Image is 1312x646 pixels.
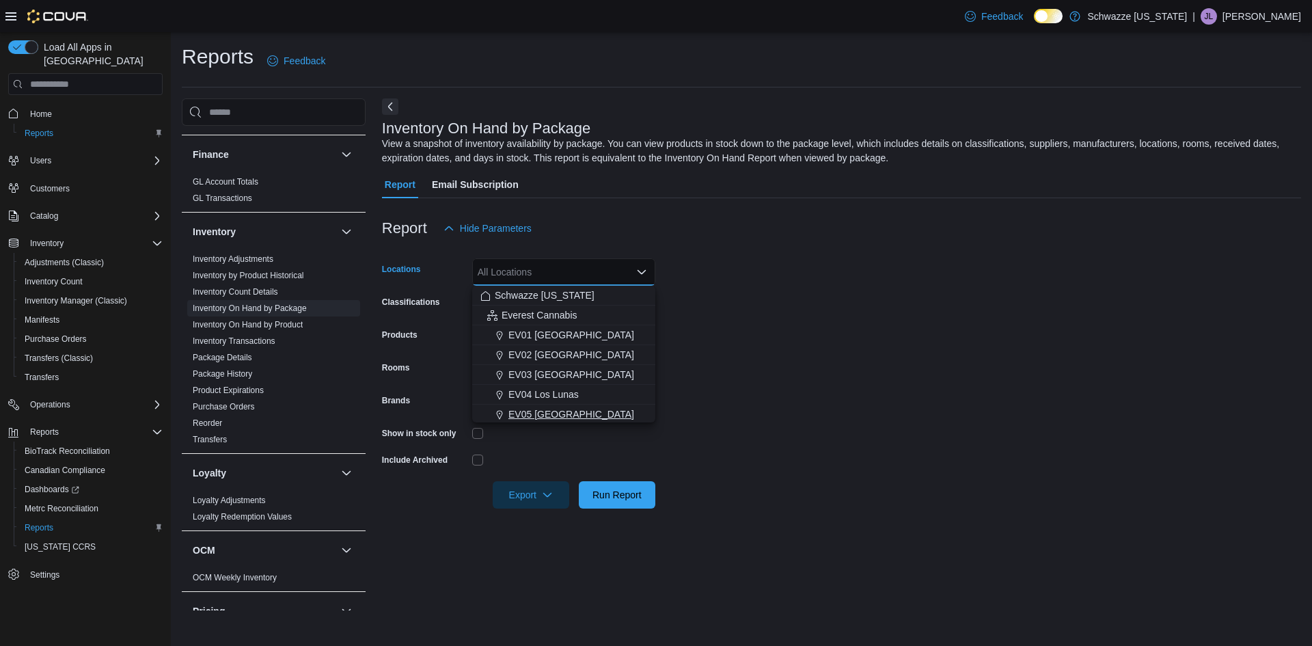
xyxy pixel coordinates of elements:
[14,537,168,556] button: [US_STATE] CCRS
[30,399,70,410] span: Operations
[193,543,336,557] button: OCM
[182,569,366,591] div: OCM
[193,466,336,480] button: Loyalty
[27,10,88,23] img: Cova
[14,124,168,143] button: Reports
[19,331,163,347] span: Purchase Orders
[8,98,163,620] nav: Complex example
[25,503,98,514] span: Metrc Reconciliation
[472,405,655,425] button: EV05 [GEOGRAPHIC_DATA]
[25,541,96,552] span: [US_STATE] CCRS
[25,152,163,169] span: Users
[3,206,168,226] button: Catalog
[25,276,83,287] span: Inventory Count
[382,362,410,373] label: Rooms
[193,353,252,362] a: Package Details
[25,396,163,413] span: Operations
[25,424,64,440] button: Reports
[3,395,168,414] button: Operations
[14,442,168,461] button: BioTrack Reconciliation
[182,43,254,70] h1: Reports
[14,291,168,310] button: Inventory Manager (Classic)
[382,98,398,115] button: Next
[193,177,258,187] a: GL Account Totals
[14,368,168,387] button: Transfers
[25,314,59,325] span: Manifests
[3,151,168,170] button: Users
[636,267,647,278] button: Close list of options
[508,328,634,342] span: EV01 [GEOGRAPHIC_DATA]
[25,484,79,495] span: Dashboards
[193,193,252,204] span: GL Transactions
[472,325,655,345] button: EV01 [GEOGRAPHIC_DATA]
[284,54,325,68] span: Feedback
[193,604,225,618] h3: Pricing
[193,402,255,412] a: Purchase Orders
[382,137,1294,165] div: View a snapshot of inventory availability by package. You can view products in stock down to the ...
[19,331,92,347] a: Purchase Orders
[25,106,57,122] a: Home
[193,254,273,265] span: Inventory Adjustments
[193,495,266,506] span: Loyalty Adjustments
[182,251,366,453] div: Inventory
[193,254,273,264] a: Inventory Adjustments
[193,418,222,428] a: Reorder
[472,385,655,405] button: EV04 Los Lunas
[25,180,75,197] a: Customers
[959,3,1028,30] a: Feedback
[19,125,59,142] a: Reports
[193,573,277,582] a: OCM Weekly Inventory
[19,481,163,498] span: Dashboards
[382,455,448,466] label: Include Archived
[182,492,366,530] div: Loyalty
[193,304,307,313] a: Inventory On Hand by Package
[25,566,163,583] span: Settings
[193,352,252,363] span: Package Details
[25,353,93,364] span: Transfers (Classic)
[493,481,569,509] button: Export
[1201,8,1217,25] div: Justin Lovely
[193,336,275,346] a: Inventory Transactions
[193,434,227,445] span: Transfers
[25,465,105,476] span: Canadian Compliance
[25,208,64,224] button: Catalog
[30,155,51,166] span: Users
[262,47,331,75] a: Feedback
[193,336,275,347] span: Inventory Transactions
[592,488,642,502] span: Run Report
[193,225,336,239] button: Inventory
[25,180,163,197] span: Customers
[14,480,168,499] a: Dashboards
[472,286,655,306] button: Schwazze [US_STATE]
[25,522,53,533] span: Reports
[193,148,229,161] h3: Finance
[193,319,303,330] span: Inventory On Hand by Product
[193,148,336,161] button: Finance
[193,369,252,379] a: Package History
[460,221,532,235] span: Hide Parameters
[19,254,109,271] a: Adjustments (Classic)
[338,465,355,481] button: Loyalty
[193,385,264,396] span: Product Expirations
[14,310,168,329] button: Manifests
[1034,9,1063,23] input: Dark Mode
[14,461,168,480] button: Canadian Compliance
[3,565,168,584] button: Settings
[508,368,634,381] span: EV03 [GEOGRAPHIC_DATA]
[338,603,355,619] button: Pricing
[193,303,307,314] span: Inventory On Hand by Package
[338,542,355,558] button: OCM
[19,443,115,459] a: BioTrack Reconciliation
[508,388,579,401] span: EV04 Los Lunas
[30,238,64,249] span: Inventory
[501,481,561,509] span: Export
[193,572,277,583] span: OCM Weekly Inventory
[30,427,59,438] span: Reports
[193,270,304,281] span: Inventory by Product Historical
[25,257,104,268] span: Adjustments (Classic)
[338,146,355,163] button: Finance
[382,428,456,439] label: Show in stock only
[14,499,168,518] button: Metrc Reconciliation
[193,287,278,297] a: Inventory Count Details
